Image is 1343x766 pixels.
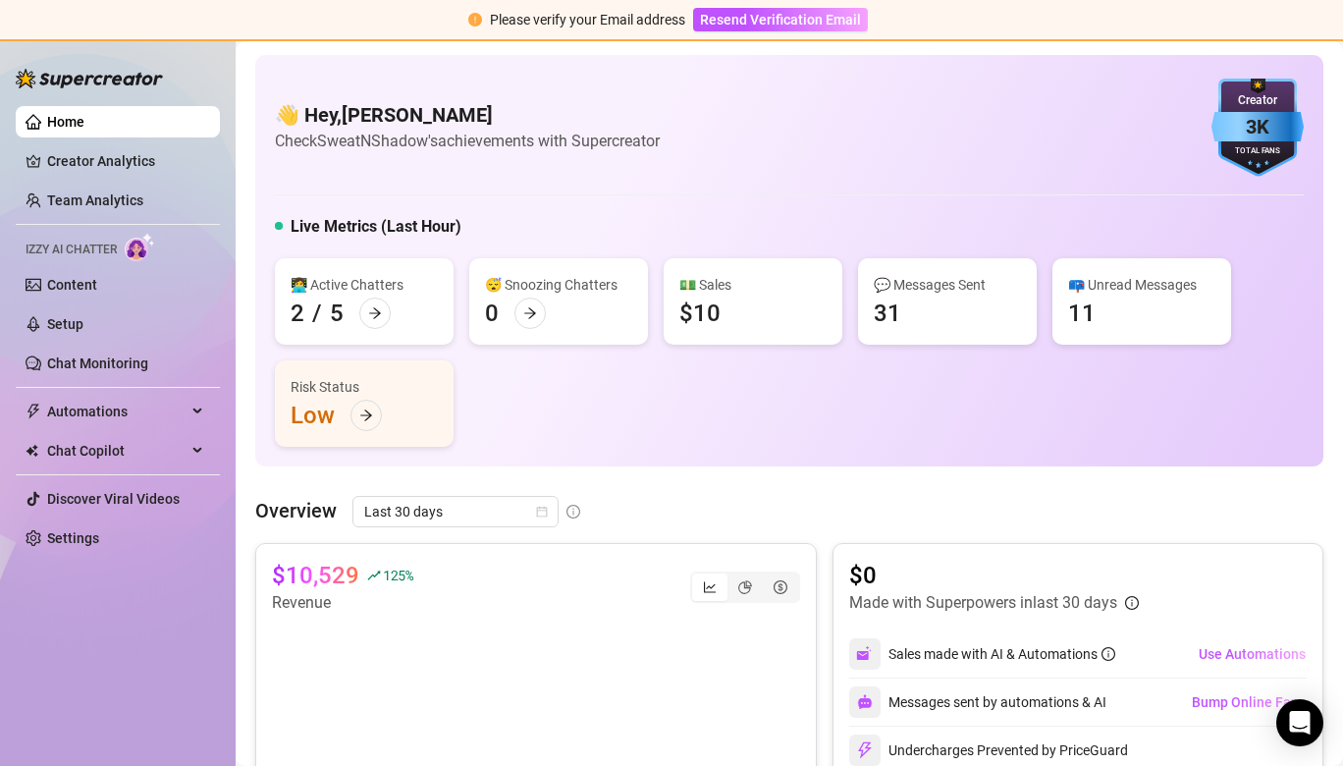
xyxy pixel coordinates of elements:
[1125,596,1139,610] span: info-circle
[368,306,382,320] span: arrow-right
[703,580,717,594] span: line-chart
[125,233,155,261] img: AI Chatter
[856,741,874,759] img: svg%3e
[16,69,163,88] img: logo-BBDzfeDw.svg
[1198,638,1307,670] button: Use Automations
[1211,112,1304,142] div: 3K
[47,530,99,546] a: Settings
[693,8,868,31] button: Resend Verification Email
[874,274,1021,296] div: 💬 Messages Sent
[485,298,499,329] div: 0
[1068,298,1096,329] div: 11
[888,643,1115,665] div: Sales made with AI & Automations
[47,435,187,466] span: Chat Copilot
[849,591,1117,615] article: Made with Superpowers in last 30 days
[291,274,438,296] div: 👩‍💻 Active Chatters
[26,404,41,419] span: thunderbolt
[364,497,547,526] span: Last 30 days
[1199,646,1306,662] span: Use Automations
[272,591,413,615] article: Revenue
[849,735,1128,766] div: Undercharges Prevented by PriceGuard
[26,241,117,259] span: Izzy AI Chatter
[690,572,800,603] div: segmented control
[679,274,827,296] div: 💵 Sales
[47,114,84,130] a: Home
[272,560,359,591] article: $10,529
[468,13,482,27] span: exclamation-circle
[255,496,337,525] article: Overview
[291,215,461,239] h5: Live Metrics (Last Hour)
[367,569,381,582] span: rise
[490,9,685,30] div: Please verify your Email address
[47,145,204,177] a: Creator Analytics
[1211,79,1304,177] img: blue-badge-DgoSNQY1.svg
[1276,699,1323,746] div: Open Intercom Messenger
[383,566,413,584] span: 125 %
[47,316,83,332] a: Setup
[1192,694,1306,710] span: Bump Online Fans
[566,505,580,519] span: info-circle
[330,298,344,329] div: 5
[849,686,1106,718] div: Messages sent by automations & AI
[291,298,304,329] div: 2
[1101,647,1115,661] span: info-circle
[26,444,38,458] img: Chat Copilot
[857,694,873,710] img: svg%3e
[1211,145,1304,158] div: Total Fans
[47,277,97,293] a: Content
[47,491,180,507] a: Discover Viral Videos
[47,192,143,208] a: Team Analytics
[536,506,548,518] span: calendar
[738,580,752,594] span: pie-chart
[523,306,537,320] span: arrow-right
[1068,274,1215,296] div: 📪 Unread Messages
[856,645,874,663] img: svg%3e
[1211,91,1304,110] div: Creator
[1191,686,1307,718] button: Bump Online Fans
[700,12,861,27] span: Resend Verification Email
[774,580,787,594] span: dollar-circle
[275,129,660,153] article: Check SweatNShadow's achievements with Supercreator
[275,101,660,129] h4: 👋 Hey, [PERSON_NAME]
[679,298,721,329] div: $10
[47,396,187,427] span: Automations
[291,376,438,398] div: Risk Status
[359,409,373,422] span: arrow-right
[874,298,901,329] div: 31
[485,274,632,296] div: 😴 Snoozing Chatters
[849,560,1139,591] article: $0
[47,356,148,371] a: Chat Monitoring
